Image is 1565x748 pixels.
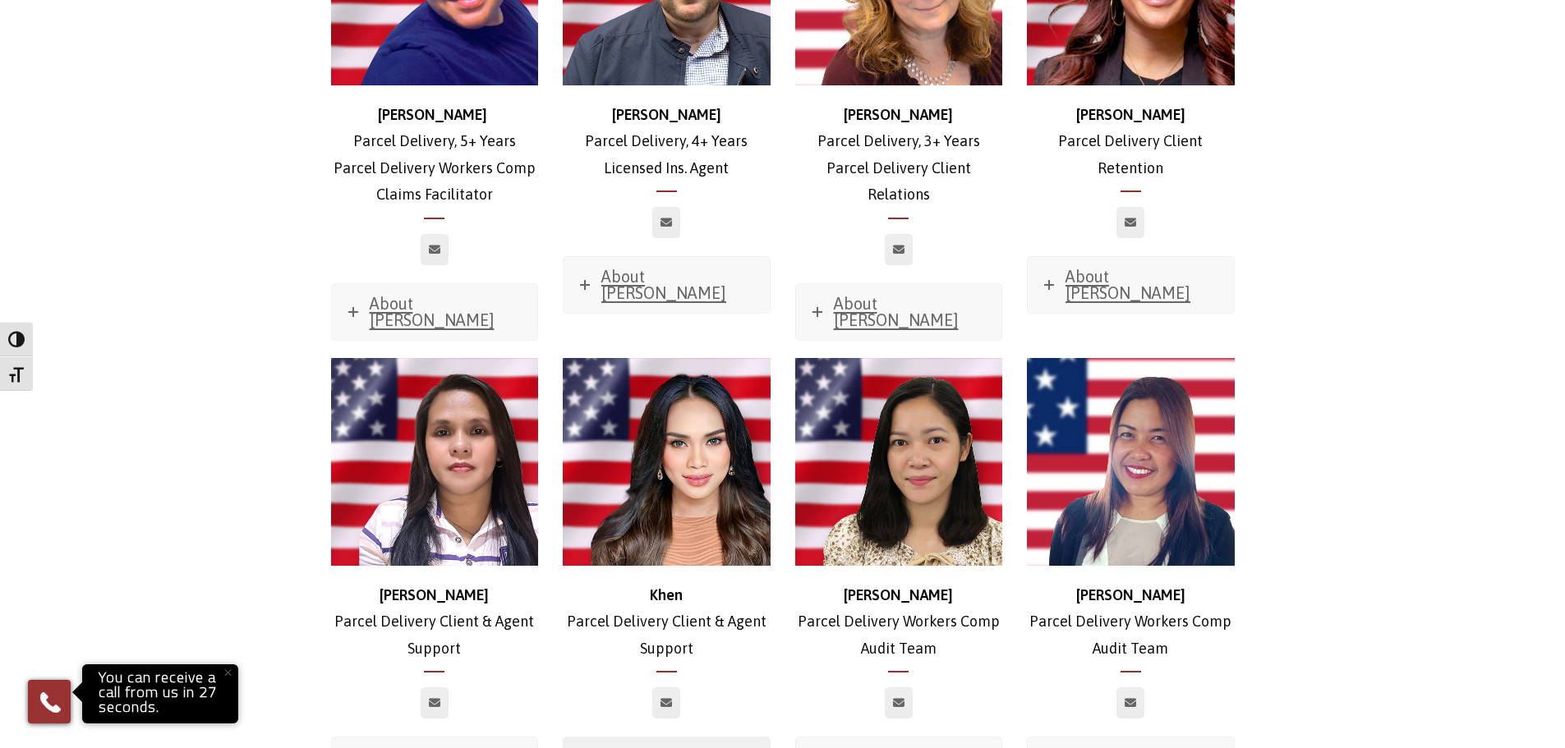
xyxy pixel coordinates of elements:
[796,284,1002,340] a: About [PERSON_NAME]
[563,102,771,181] p: Parcel Delivery, 4+ Years Licensed Ins. Agent
[331,358,539,566] img: Dee_500x500
[834,294,959,329] span: About [PERSON_NAME]
[1027,358,1235,566] img: berna
[844,586,953,603] strong: [PERSON_NAME]
[601,267,726,302] span: About [PERSON_NAME]
[563,358,771,566] img: Khen_500x500
[380,586,489,603] b: [PERSON_NAME]
[795,582,1003,662] p: Parcel Delivery Workers Comp Audit Team
[332,284,538,340] a: About [PERSON_NAME]
[370,294,495,329] span: About [PERSON_NAME]
[378,106,487,123] strong: [PERSON_NAME]
[209,654,246,691] button: Close
[86,668,234,719] p: You can receive a call from us in 27 seconds.
[331,102,539,209] p: Parcel Delivery, 5+ Years Parcel Delivery Workers Comp Claims Facilitator
[795,102,1003,209] p: Parcel Delivery, 3+ Years Parcel Delivery Client Relations
[1027,582,1235,662] p: Parcel Delivery Workers Comp Audit Team
[1027,102,1235,181] p: Parcel Delivery Client Retention
[612,106,721,123] strong: [PERSON_NAME]
[1066,267,1190,302] span: About [PERSON_NAME]
[1076,106,1185,123] strong: [PERSON_NAME]
[844,106,953,123] strong: [PERSON_NAME]
[37,689,63,715] img: Phone icon
[650,586,683,603] strong: Khen
[563,582,771,662] p: Parcel Delivery Client & Agent Support
[1028,257,1234,313] a: About [PERSON_NAME]
[331,582,539,662] p: Parcel Delivery Client & Agent Support
[564,257,770,313] a: About [PERSON_NAME]
[1076,586,1185,603] strong: [PERSON_NAME]
[795,358,1003,566] img: Chanie_headshot_500x500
